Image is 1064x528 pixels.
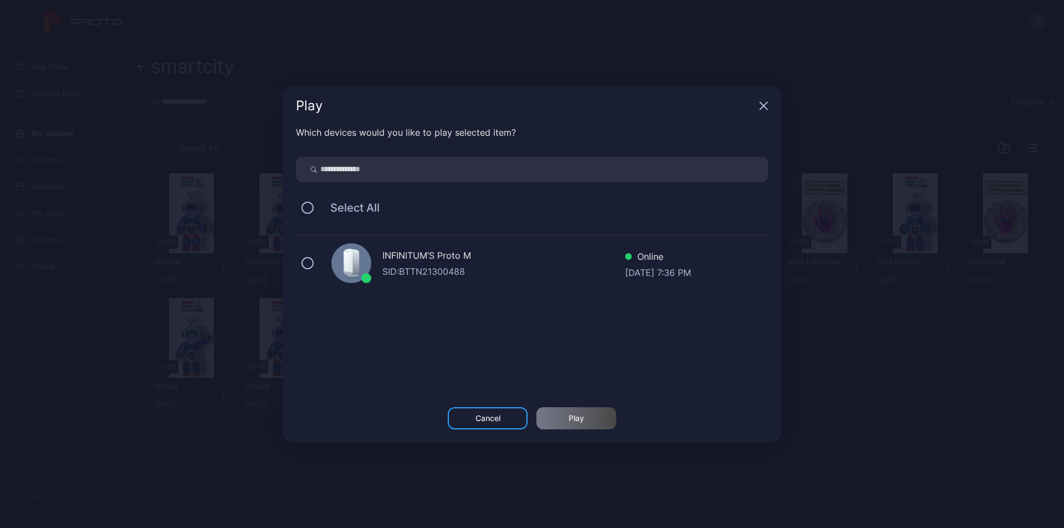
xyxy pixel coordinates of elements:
div: INFINITUM’S Proto M [382,249,625,265]
div: SID: BTTN21300488 [382,265,625,278]
div: Which devices would you like to play selected item? [296,126,768,139]
button: Cancel [448,407,528,429]
span: Select All [319,201,380,214]
div: Play [569,414,584,423]
div: [DATE] 7:36 PM [625,266,691,277]
button: Play [536,407,616,429]
div: Online [625,250,691,266]
div: Play [296,99,755,112]
div: Cancel [475,414,500,423]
